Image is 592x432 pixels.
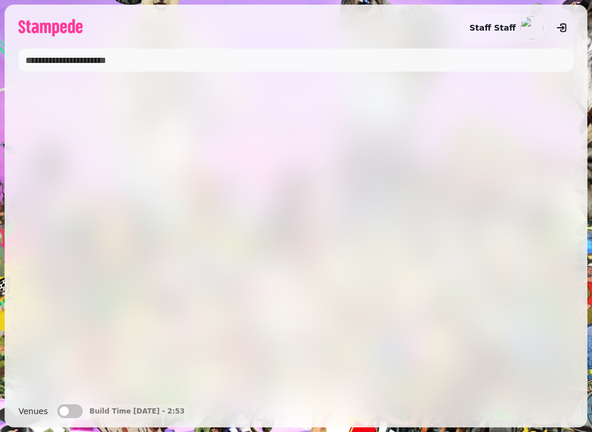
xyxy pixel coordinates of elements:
img: aHR0cHM6Ly93d3cuZ3JhdmF0YXIuY29tL2F2YXRhci9lOGUxYzE3MGEwZjIwZTQzMjgyNzc1OWQyODkwZTcwYz9zPTE1MCZkP... [520,16,543,39]
img: logo [18,19,83,36]
button: logout [550,16,573,39]
p: Build Time [DATE] - 2:53 [90,407,185,416]
label: Venues [18,404,48,418]
h2: Staff Staff [469,22,516,33]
